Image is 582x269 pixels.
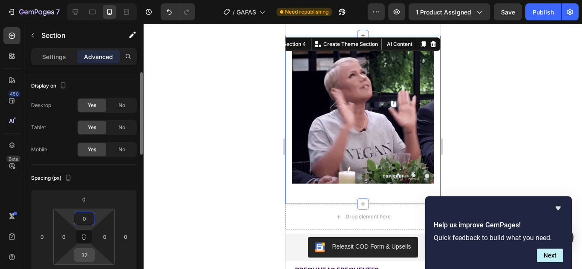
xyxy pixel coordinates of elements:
button: Save [494,3,522,20]
span: No [118,102,125,109]
div: Desktop [31,102,51,109]
button: AI Content [98,15,129,25]
span: No [118,124,125,131]
div: Releasit COD Form & Upsells [46,218,125,227]
p: Settings [42,52,66,61]
button: Hide survey [553,203,563,213]
button: 1 product assigned [409,3,490,20]
div: 450 [8,91,20,97]
input: 2xl [76,249,93,261]
p: Create Theme Section [38,17,92,24]
input: 0 [36,230,49,243]
button: 7 [3,3,63,20]
span: Need republishing [285,8,328,16]
div: Mobile [31,146,47,153]
span: Yes [88,124,96,131]
p: Advanced [84,52,113,61]
p: 7 [56,7,60,17]
p: Quick feedback to build what you need. [434,234,563,242]
h2: Help us improve GemPages! [434,220,563,230]
strong: PREGUNTAS FRECUENTES [9,241,93,251]
div: Help us improve GemPages! [434,203,563,262]
input: 0px [98,230,111,243]
span: GAFAS [236,8,256,17]
div: Display on [31,80,68,92]
button: Next question [537,249,563,262]
span: Yes [88,146,96,153]
span: Yes [88,102,96,109]
div: Undo/Redo [161,3,195,20]
div: Beta [6,156,20,162]
input: 0px [58,230,70,243]
div: Publish [533,8,554,17]
div: Spacing (px) [31,173,73,184]
div: Drop element here [60,190,105,196]
span: / [233,8,235,17]
input: 0 [76,212,93,225]
button: Releasit COD Form & Upsells [23,213,132,234]
p: Section [41,30,111,40]
span: No [118,146,125,153]
span: 1 product assigned [416,8,471,17]
iframe: Design area [285,24,441,269]
input: 0 [119,230,132,243]
img: CKKYs5695_ICEAE=.webp [29,218,40,229]
span: Save [501,8,515,16]
div: Tablet [31,124,46,131]
input: 0 [75,193,92,206]
button: Publish [525,3,561,20]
